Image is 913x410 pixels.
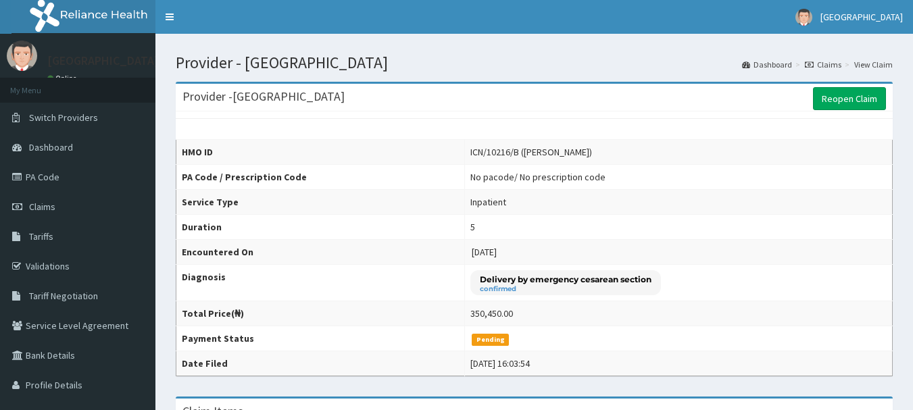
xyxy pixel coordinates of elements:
[854,59,893,70] a: View Claim
[480,286,651,292] small: confirmed
[470,145,592,159] div: ICN/10216/B ([PERSON_NAME])
[29,141,73,153] span: Dashboard
[472,246,497,258] span: [DATE]
[7,41,37,71] img: User Image
[470,357,530,370] div: [DATE] 16:03:54
[47,55,159,67] p: [GEOGRAPHIC_DATA]
[176,54,893,72] h1: Provider - [GEOGRAPHIC_DATA]
[176,190,465,215] th: Service Type
[813,87,886,110] a: Reopen Claim
[470,170,606,184] div: No pacode / No prescription code
[480,274,651,285] p: Delivery by emergency cesarean section
[805,59,841,70] a: Claims
[29,290,98,302] span: Tariff Negotiation
[182,91,345,103] h3: Provider - [GEOGRAPHIC_DATA]
[176,326,465,351] th: Payment Status
[47,74,80,83] a: Online
[176,165,465,190] th: PA Code / Prescription Code
[176,301,465,326] th: Total Price(₦)
[29,201,55,213] span: Claims
[176,351,465,376] th: Date Filed
[795,9,812,26] img: User Image
[29,111,98,124] span: Switch Providers
[176,215,465,240] th: Duration
[176,240,465,265] th: Encountered On
[742,59,792,70] a: Dashboard
[29,230,53,242] span: Tariffs
[470,195,506,209] div: Inpatient
[470,220,475,234] div: 5
[176,265,465,301] th: Diagnosis
[472,334,509,346] span: Pending
[820,11,903,23] span: [GEOGRAPHIC_DATA]
[470,307,513,320] div: 350,450.00
[176,140,465,165] th: HMO ID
